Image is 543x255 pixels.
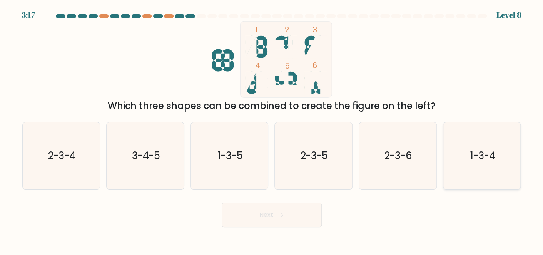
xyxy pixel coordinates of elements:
text: 2-3-6 [384,149,412,163]
text: 2-3-5 [301,149,328,163]
button: Next [222,203,322,227]
text: 1-3-4 [470,149,495,163]
div: Which three shapes can be combined to create the figure on the left? [27,99,516,113]
tspan: 4 [255,60,260,71]
div: 3:17 [22,9,35,21]
text: 1-3-5 [217,149,242,163]
text: 3-4-5 [132,149,160,163]
tspan: 2 [285,24,289,35]
text: 2-3-4 [48,149,75,163]
div: Level 8 [496,9,521,21]
tspan: 5 [285,60,290,71]
tspan: 1 [255,24,258,35]
tspan: 6 [312,60,317,71]
tspan: 3 [312,24,317,35]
